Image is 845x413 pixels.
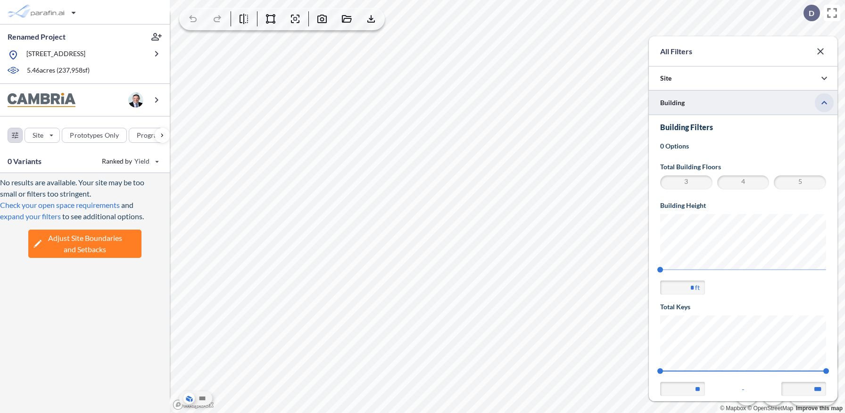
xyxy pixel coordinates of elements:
[48,232,122,255] span: Adjust Site Boundaries and Setbacks
[660,302,826,312] h5: Total Keys
[129,128,180,143] button: Program
[660,74,671,83] p: Site
[94,154,165,169] button: Ranked by Yield
[197,393,208,404] button: Site Plan
[70,131,119,140] p: Prototypes Only
[28,230,141,258] button: Adjust Site Boundariesand Setbacks
[27,66,90,76] p: 5.46 acres ( 237,958 sf)
[796,405,843,412] a: Improve this map
[747,405,793,412] a: OpenStreetMap
[8,32,66,42] p: Renamed Project
[137,131,163,140] p: Program
[660,382,826,396] div: -
[660,46,692,57] p: All Filters
[660,141,826,151] p: 0 Options
[26,49,85,61] p: [STREET_ADDRESS]
[25,128,60,143] button: Site
[8,156,42,167] p: 0 Variants
[662,177,711,188] span: 3
[660,123,826,132] h3: Building Filters
[8,93,75,107] img: BrandImage
[809,9,814,17] p: D
[719,177,768,188] span: 4
[775,177,825,188] span: 5
[695,283,700,292] label: ft
[33,131,43,140] p: Site
[660,162,826,172] h5: Total Building Floors
[62,128,127,143] button: Prototypes Only
[660,201,826,210] h5: Building Height
[134,157,150,166] span: Yield
[173,399,214,410] a: Mapbox homepage
[720,405,746,412] a: Mapbox
[183,393,195,404] button: Aerial View
[128,92,143,107] img: user logo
